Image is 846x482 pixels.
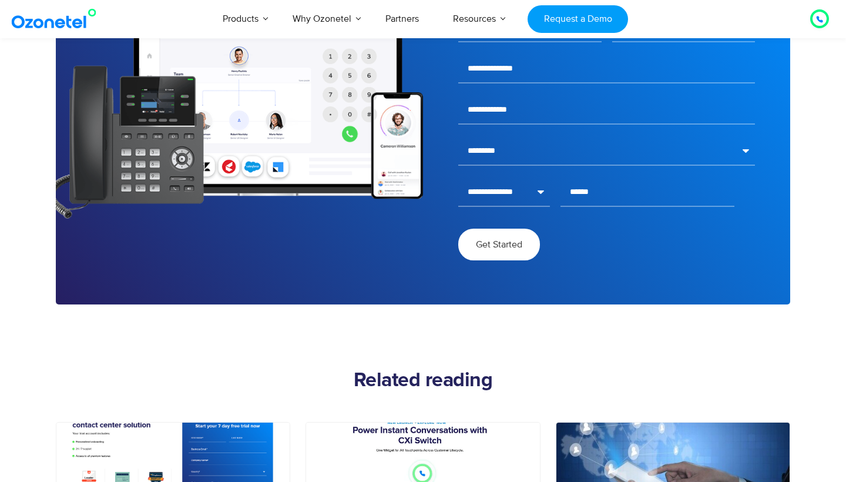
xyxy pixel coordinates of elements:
[56,369,790,393] h2: Related reading
[476,240,522,249] span: Get Started
[458,229,540,260] button: Get Started
[528,5,628,33] a: Request a Demo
